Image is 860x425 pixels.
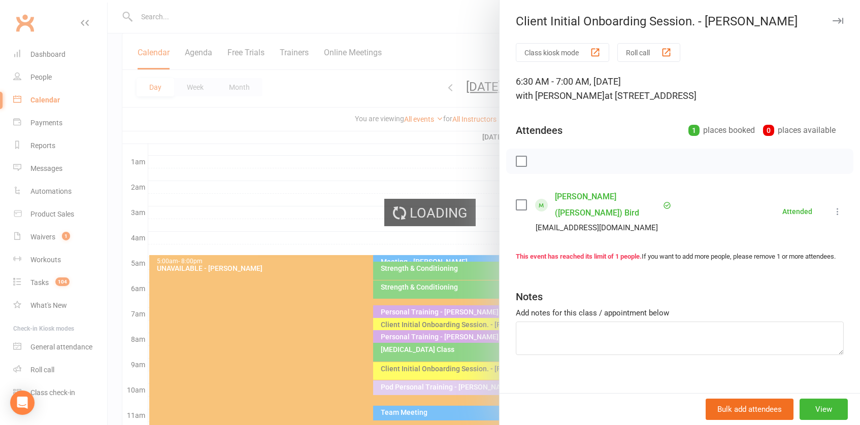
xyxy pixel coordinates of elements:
button: View [800,399,848,420]
div: places booked [688,123,755,137]
strong: This event has reached its limit of 1 people. [516,253,642,260]
div: Notes [516,290,543,304]
div: Attendees [516,123,563,137]
div: Client Initial Onboarding Session. - [PERSON_NAME] [500,14,860,28]
div: If you want to add more people, please remove 1 or more attendees. [516,252,844,262]
button: Bulk add attendees [706,399,793,420]
button: Roll call [617,43,680,62]
div: 1 [688,125,700,136]
span: at [STREET_ADDRESS] [605,90,697,101]
div: Attended [782,208,812,215]
div: places available [763,123,836,137]
span: with [PERSON_NAME] [516,90,605,101]
div: Open Intercom Messenger [10,391,35,415]
div: Add notes for this class / appointment below [516,307,844,319]
div: [EMAIL_ADDRESS][DOMAIN_NAME] [536,221,658,234]
div: 6:30 AM - 7:00 AM, [DATE] [516,75,844,103]
a: [PERSON_NAME] ([PERSON_NAME]) Bird [555,189,660,221]
button: Class kiosk mode [516,43,609,62]
div: 0 [763,125,774,136]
